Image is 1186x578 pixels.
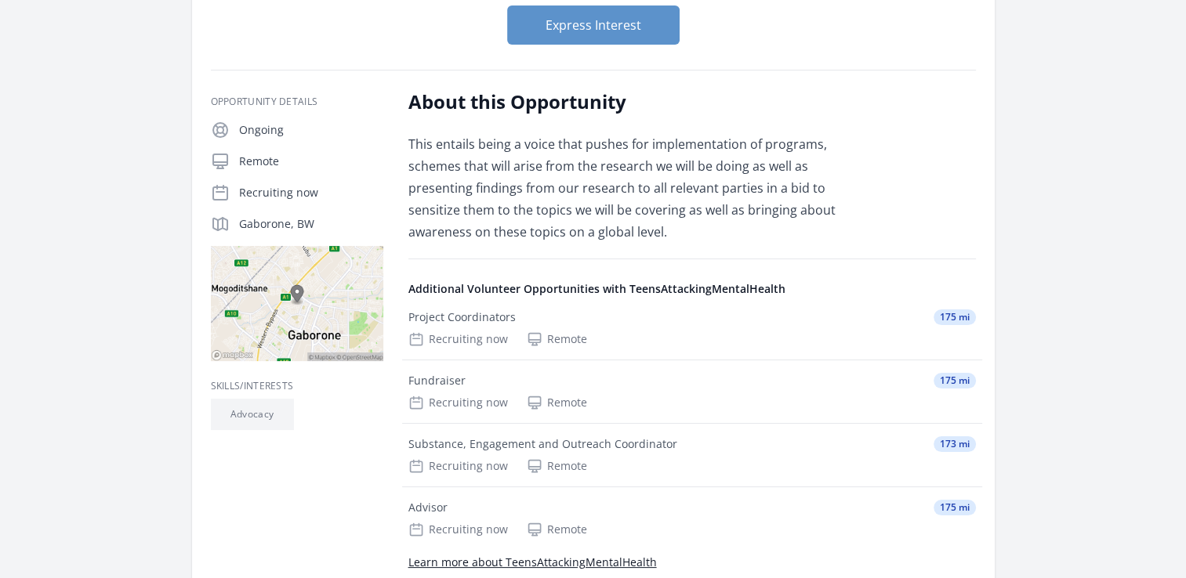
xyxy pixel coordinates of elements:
[408,458,508,474] div: Recruiting now
[934,500,976,515] span: 175 mi
[408,281,976,297] h4: Additional Volunteer Opportunities with TeensAttackingMentalHealth
[934,436,976,452] span: 173 mi
[527,395,587,410] div: Remote
[527,458,587,474] div: Remote
[408,133,867,243] p: This entails being a voice that pushes for implementation of programs, schemes that will arise fr...
[408,522,508,537] div: Recruiting now
[507,5,680,45] button: Express Interest
[211,96,383,108] h3: Opportunity Details
[402,487,982,550] a: Advisor 175 mi Recruiting now Remote
[408,500,448,515] div: Advisor
[408,436,677,452] div: Substance, Engagement and Outreach Coordinator
[211,399,294,430] li: Advocacy
[408,309,516,325] div: Project Coordinators
[211,380,383,392] h3: Skills/Interests
[402,424,982,486] a: Substance, Engagement and Outreach Coordinator 173 mi Recruiting now Remote
[408,395,508,410] div: Recruiting now
[527,522,587,537] div: Remote
[211,246,383,361] img: Map
[527,331,587,347] div: Remote
[934,309,976,325] span: 175 mi
[239,122,383,138] p: Ongoing
[239,216,383,232] p: Gaborone, BW
[402,297,982,359] a: Project Coordinators 175 mi Recruiting now Remote
[408,373,466,388] div: Fundraiser
[239,185,383,200] p: Recruiting now
[934,373,976,388] span: 175 mi
[239,154,383,169] p: Remote
[408,89,867,114] h2: About this Opportunity
[408,331,508,347] div: Recruiting now
[402,360,982,423] a: Fundraiser 175 mi Recruiting now Remote
[408,555,657,569] a: Learn more about TeensAttackingMentalHealth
